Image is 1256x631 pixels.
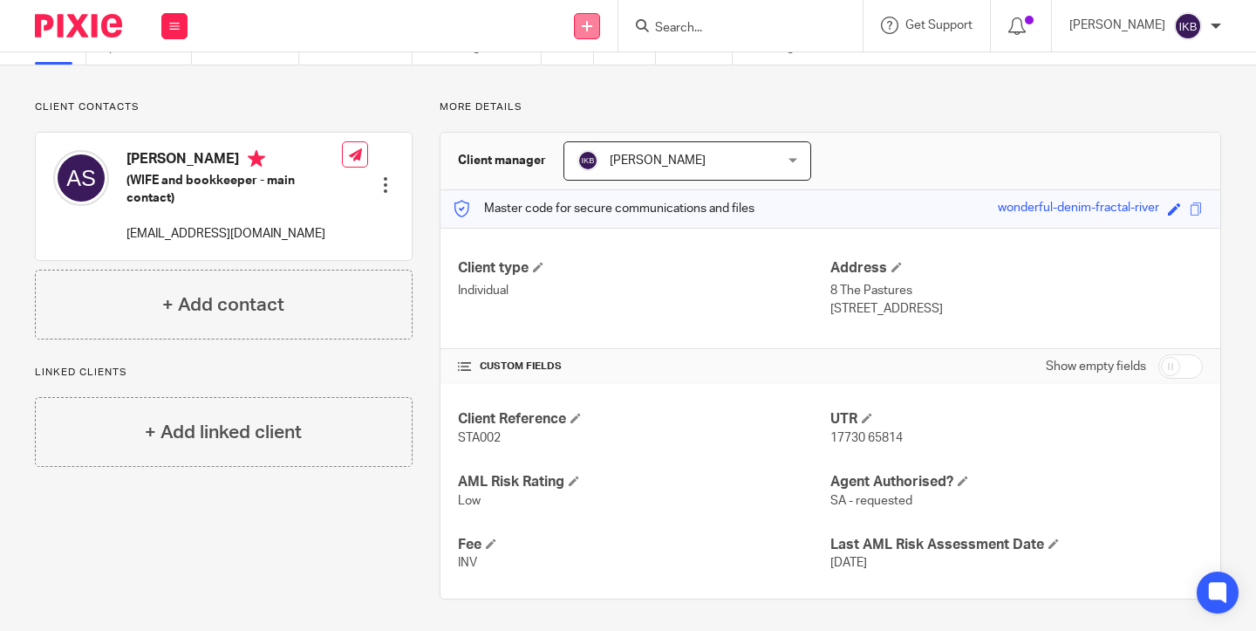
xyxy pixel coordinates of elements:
span: SA - requested [830,495,912,507]
h4: CUSTOM FIELDS [458,360,830,374]
h4: Agent Authorised? [830,473,1203,491]
img: svg%3E [53,150,109,206]
h4: UTR [830,410,1203,429]
h4: Address [830,259,1203,278]
h4: + Add contact [162,291,284,319]
h4: Client Reference [458,410,830,429]
h4: [PERSON_NAME] [126,150,342,172]
span: STA002 [458,432,501,444]
h4: + Add linked client [145,419,302,446]
p: Individual [458,282,830,299]
i: Primary [248,150,265,168]
span: 17730 65814 [830,432,903,444]
h4: Client type [458,259,830,278]
h4: Last AML Risk Assessment Date [830,536,1203,554]
p: [EMAIL_ADDRESS][DOMAIN_NAME] [126,225,342,243]
img: svg%3E [577,150,598,171]
h4: Fee [458,536,830,554]
span: Low [458,495,481,507]
h5: (WIFE and bookkeeper - main contact) [126,172,342,208]
p: [PERSON_NAME] [1069,17,1165,34]
img: Pixie [35,14,122,38]
p: Linked clients [35,366,413,380]
span: [DATE] [830,557,867,569]
p: [STREET_ADDRESS] [830,300,1203,318]
span: Get Support [905,19,973,31]
div: wonderful-denim-fractal-river [998,199,1159,219]
p: More details [440,100,1221,114]
span: [PERSON_NAME] [610,154,706,167]
span: INV [458,557,477,569]
p: Client contacts [35,100,413,114]
h4: AML Risk Rating [458,473,830,491]
img: svg%3E [1174,12,1202,40]
input: Search [653,21,810,37]
label: Show empty fields [1046,358,1146,375]
p: Master code for secure communications and files [454,200,754,217]
p: 8 The Pastures [830,282,1203,299]
h3: Client manager [458,152,546,169]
